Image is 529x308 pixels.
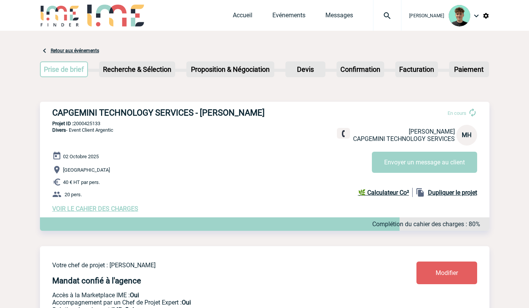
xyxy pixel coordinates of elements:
p: Paiement [450,62,488,76]
span: [PERSON_NAME] [409,128,455,135]
h4: Mandat confié à l'agence [52,276,141,285]
span: - Event Client Argentic [52,127,113,133]
h3: CAPGEMINI TECHNOLOGY SERVICES - [PERSON_NAME] [52,108,283,118]
span: 02 Octobre 2025 [63,154,99,159]
a: Evénements [272,12,305,22]
span: [PERSON_NAME] [409,13,444,18]
p: Accès à la Marketplace IME : [52,291,371,299]
b: 🌿 Calculateur Co² [358,189,409,196]
img: IME-Finder [40,5,80,26]
b: Projet ID : [52,121,73,126]
button: Envoyer un message au client [372,152,477,173]
p: Prestation payante [52,299,371,306]
span: Modifier [436,269,458,277]
b: Oui [182,299,191,306]
p: Facturation [396,62,437,76]
a: Messages [325,12,353,22]
p: Confirmation [337,62,383,76]
span: MH [462,131,471,139]
img: file_copy-black-24dp.png [416,188,425,197]
a: Retour aux événements [51,48,99,53]
span: Divers [52,127,66,133]
b: Oui [130,291,139,299]
p: Prise de brief [41,62,88,76]
p: Devis [286,62,325,76]
span: En cours [448,110,466,116]
span: CAPGEMINI TECHNOLOGY SERVICES [353,135,455,142]
b: Dupliquer le projet [428,189,477,196]
img: fixe.png [340,130,347,137]
a: Accueil [233,12,252,22]
span: 40 € HT par pers. [63,179,100,185]
a: 🌿 Calculateur Co² [358,188,413,197]
a: VOIR LE CAHIER DES CHARGES [52,205,138,212]
p: 2000425133 [40,121,489,126]
p: Proposition & Négociation [187,62,274,76]
span: 20 pers. [65,192,82,197]
span: [GEOGRAPHIC_DATA] [63,167,110,173]
p: Recherche & Sélection [100,62,174,76]
img: 131612-0.png [449,5,470,26]
p: Votre chef de projet : [PERSON_NAME] [52,262,371,269]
